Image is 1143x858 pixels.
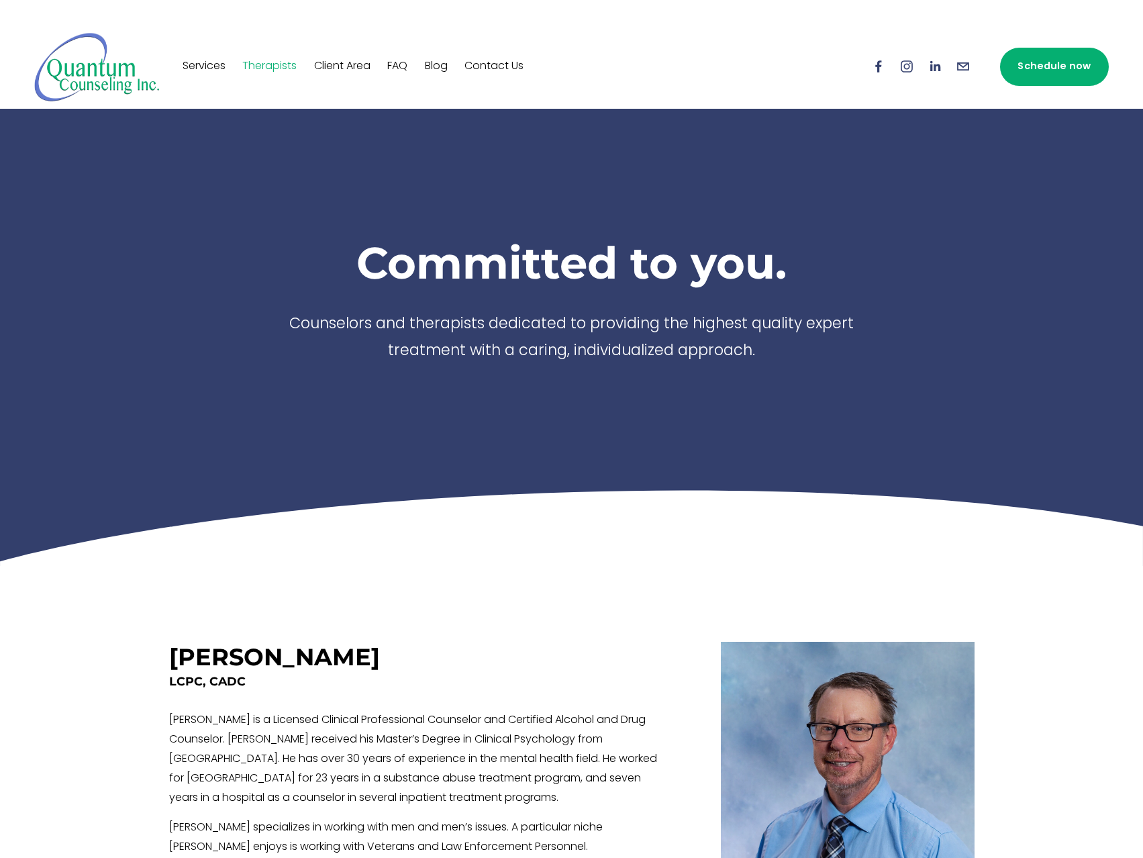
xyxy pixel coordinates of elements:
p: Counselors and therapists dedicated to providing the highest quality expert treatment with a cari... [270,312,874,366]
h1: Committed to you. [270,236,874,289]
p: [PERSON_NAME] is a Licensed Clinical Professional Counselor and Certified Alcohol and Drug Counse... [169,711,664,808]
a: Therapists [242,56,297,77]
h4: LCPC, CADC [169,673,664,690]
a: Blog [425,56,448,77]
a: Facebook [871,59,886,74]
a: LinkedIn [928,59,942,74]
a: Instagram [899,59,914,74]
h3: [PERSON_NAME] [169,642,380,671]
a: info@quantumcounselinginc.com [956,59,971,74]
a: Services [183,56,226,77]
a: Client Area [314,56,370,77]
a: Contact Us [464,56,524,77]
a: Schedule now [1000,48,1109,86]
img: Quantum Counseling Inc. | Change starts here. [34,32,160,102]
a: FAQ [387,56,407,77]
